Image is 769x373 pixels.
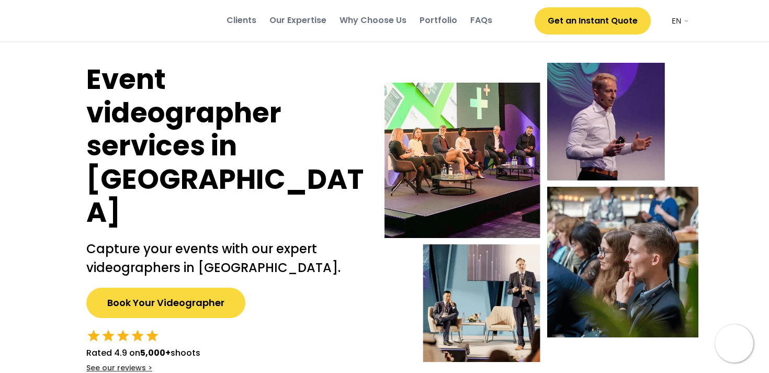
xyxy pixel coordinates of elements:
h1: Event videographer services in [GEOGRAPHIC_DATA] [86,63,364,229]
div: Portfolio [420,15,457,26]
img: yH5BAEAAAAALAAAAAABAAEAAAIBRAA7 [79,10,184,31]
button: star [101,329,116,343]
img: Event-hero-intl%402x.webp [384,63,698,362]
div: Why Choose Us [340,15,406,26]
img: yH5BAEAAAAALAAAAAABAAEAAAIBRAA7 [656,16,666,26]
button: star [86,329,101,343]
button: star [130,329,145,343]
button: star [116,329,130,343]
button: star [145,329,160,343]
div: Our Expertise [269,15,326,26]
div: FAQs [470,15,492,26]
img: yH5BAEAAAAALAAAAAABAAEAAAIBRAA7 [715,324,753,363]
button: Get an Instant Quote [535,7,651,35]
strong: 5,000+ [140,347,171,359]
div: Rated 4.9 on shoots [86,347,200,359]
h2: Capture your events with our expert videographers in [GEOGRAPHIC_DATA]. [86,240,364,277]
button: Book Your Videographer [86,288,245,318]
div: Clients [227,15,256,26]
